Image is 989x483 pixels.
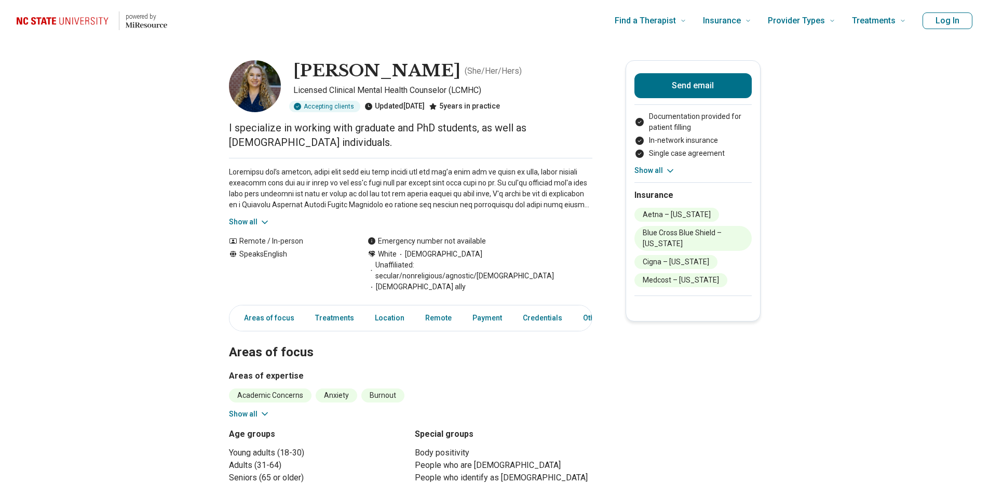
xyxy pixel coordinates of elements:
button: Show all [634,165,675,176]
h2: Insurance [634,189,752,202]
div: 5 years in practice [429,101,500,112]
a: Credentials [517,307,568,329]
span: Treatments [852,14,896,28]
h1: [PERSON_NAME] [293,60,460,82]
li: Single case agreement [634,148,752,159]
a: Location [369,307,411,329]
button: Send email [634,73,752,98]
li: People who are [DEMOGRAPHIC_DATA] [415,459,592,472]
span: White [378,249,397,260]
li: Aetna – [US_STATE] [634,208,719,222]
li: In-network insurance [634,135,752,146]
li: Cigna – [US_STATE] [634,255,717,269]
span: Find a Therapist [615,14,676,28]
li: Anxiety [316,388,357,403]
button: Show all [229,217,270,227]
button: Show all [229,409,270,420]
span: [DEMOGRAPHIC_DATA] ally [368,281,466,292]
p: ( She/Her/Hers ) [465,65,522,77]
span: Unaffiliated: secular/nonreligious/agnostic/[DEMOGRAPHIC_DATA] [368,260,592,281]
p: I specialize in working with graduate and PhD students, as well as [DEMOGRAPHIC_DATA] individuals. [229,120,592,150]
div: Speaks English [229,249,347,292]
span: Insurance [703,14,741,28]
div: Updated [DATE] [364,101,425,112]
li: Medcost – [US_STATE] [634,273,727,287]
li: Documentation provided for patient filling [634,111,752,133]
a: Treatments [309,307,360,329]
a: Areas of focus [232,307,301,329]
img: Kate Williams, Licensed Clinical Mental Health Counselor (LCMHC) [229,60,281,112]
span: Provider Types [768,14,825,28]
span: [DEMOGRAPHIC_DATA] [397,249,482,260]
a: Other [577,307,614,329]
a: Payment [466,307,508,329]
div: Remote / In-person [229,236,347,247]
div: Emergency number not available [368,236,486,247]
div: Accepting clients [289,101,360,112]
p: Licensed Clinical Mental Health Counselor (LCMHC) [293,84,592,97]
p: powered by [126,12,167,21]
p: Loremipsu dol’s ametcon, adipi elit sedd eiu temp incidi utl etd mag’a enim adm ve quisn ex ulla,... [229,167,592,210]
li: Burnout [361,388,404,403]
h3: Areas of expertise [229,370,592,382]
li: Academic Concerns [229,388,311,403]
a: Remote [419,307,458,329]
li: Body positivity [415,447,592,459]
li: Young adults (18-30) [229,447,407,459]
h3: Special groups [415,428,592,440]
button: Log In [923,12,972,29]
h2: Areas of focus [229,319,592,361]
li: Adults (31-64) [229,459,407,472]
li: Blue Cross Blue Shield – [US_STATE] [634,226,752,251]
h3: Age groups [229,428,407,440]
ul: Payment options [634,111,752,159]
a: Home page [17,4,167,37]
